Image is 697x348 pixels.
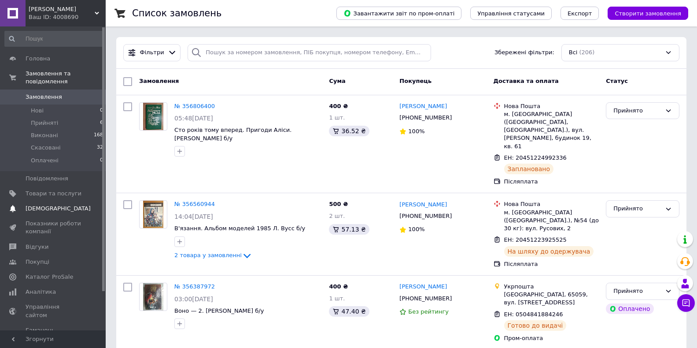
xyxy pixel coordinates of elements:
span: Виконані [31,131,58,139]
span: (206) [579,49,594,56]
span: 100% [408,128,424,135]
span: Показники роботи компанії [26,220,81,236]
span: Прийняті [31,119,58,127]
button: Управління статусами [470,7,552,20]
span: Відгуки [26,243,48,251]
span: ЕН: 20451224992336 [504,154,567,161]
div: 36.52 ₴ [329,126,369,136]
span: 1 шт. [329,295,345,302]
div: Післяплата [504,260,599,268]
div: Післяплата [504,178,599,186]
span: 168 [94,131,103,139]
div: [PHONE_NUMBER] [398,293,454,304]
span: Головна [26,55,50,63]
img: Фото товару [143,283,164,311]
span: Управління статусами [477,10,545,17]
span: Замовлення [139,78,179,84]
span: Покупці [26,258,49,266]
div: [PHONE_NUMBER] [398,112,454,123]
img: Фото товару [143,103,164,130]
span: Створити замовлення [615,10,681,17]
button: Чат з покупцем [677,294,695,312]
img: Фото товару [143,201,164,228]
span: Статус [606,78,628,84]
a: [PERSON_NAME] [399,201,447,209]
span: 05:48[DATE] [174,115,213,122]
span: 100% [408,226,424,232]
span: Нові [31,107,44,115]
div: Прийнято [613,204,661,213]
span: 400 ₴ [329,283,348,290]
button: Створити замовлення [608,7,688,20]
span: Anna [29,5,95,13]
a: № 356560944 [174,201,215,207]
span: 0 [100,157,103,165]
div: 57.13 ₴ [329,224,369,235]
a: Створити замовлення [599,10,688,16]
a: [PERSON_NAME] [399,102,447,111]
a: В'язання. Альбом моделей 1985 Л. Вусс б/у [174,225,305,232]
div: 47.40 ₴ [329,306,369,317]
div: м. [GEOGRAPHIC_DATA] ([GEOGRAPHIC_DATA], [GEOGRAPHIC_DATA].), вул. [PERSON_NAME], будинок 19, кв. 61 [504,110,599,150]
span: Збережені фільтри: [494,49,554,57]
a: Фото товару [139,102,167,131]
div: Заплановано [504,164,554,174]
span: [DEMOGRAPHIC_DATA] [26,205,91,213]
a: [PERSON_NAME] [399,283,447,291]
div: Прийнято [613,106,661,116]
a: Фото товару [139,283,167,311]
span: Фільтри [140,49,164,57]
span: ЕН: 0504841884246 [504,311,563,318]
div: Готово до видачі [504,320,567,331]
div: Пром-оплата [504,334,599,342]
h1: Список замовлень [132,8,221,19]
div: Оплачено [606,303,653,314]
a: 2 товара у замовленні [174,252,252,258]
span: ЕН: 20451223925525 [504,236,567,243]
div: Нова Пошта [504,200,599,208]
span: 03:00[DATE] [174,296,213,303]
div: Укрпошта [504,283,599,291]
div: [PHONE_NUMBER] [398,210,454,222]
span: Управління сайтом [26,303,81,319]
span: 500 ₴ [329,201,348,207]
span: 2 шт. [329,213,345,219]
span: Без рейтингу [408,308,449,315]
span: Завантажити звіт по пром-оплаті [343,9,454,17]
span: Замовлення [26,93,62,101]
span: Оплачені [31,157,59,165]
span: Доставка та оплата [494,78,559,84]
span: 14:04[DATE] [174,213,213,220]
input: Пошук за номером замовлення, ПІБ покупця, номером телефону, Email, номером накладної [188,44,431,61]
button: Завантажити звіт по пром-оплаті [336,7,461,20]
button: Експорт [561,7,599,20]
a: Сто років тому вперед. Пригоди Аліси. [PERSON_NAME] б/у [174,127,291,142]
span: 6 [100,119,103,127]
input: Пошук [4,31,104,47]
div: м. [GEOGRAPHIC_DATA] ([GEOGRAPHIC_DATA].), №54 (до 30 кг): вул. Русових, 2 [504,209,599,233]
span: Покупець [399,78,431,84]
span: Експорт [568,10,592,17]
span: 0 [100,107,103,115]
span: Гаманець компанії [26,326,81,342]
span: 32 [97,144,103,152]
a: № 356806400 [174,103,215,109]
span: Cума [329,78,345,84]
div: На шляху до одержувача [504,246,594,257]
div: Нова Пошта [504,102,599,110]
div: Ваш ID: 4008690 [29,13,106,21]
a: Воно — 2. [PERSON_NAME] б/у [174,307,264,314]
span: Товари та послуги [26,190,81,198]
div: [GEOGRAPHIC_DATA], 65059, вул. [STREET_ADDRESS] [504,291,599,307]
span: Повідомлення [26,175,68,183]
span: Аналітика [26,288,56,296]
span: Скасовані [31,144,61,152]
span: 1 шт. [329,114,345,121]
span: Замовлення та повідомлення [26,70,106,86]
span: Всі [569,49,578,57]
a: Фото товару [139,200,167,228]
span: Каталог ProSale [26,273,73,281]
